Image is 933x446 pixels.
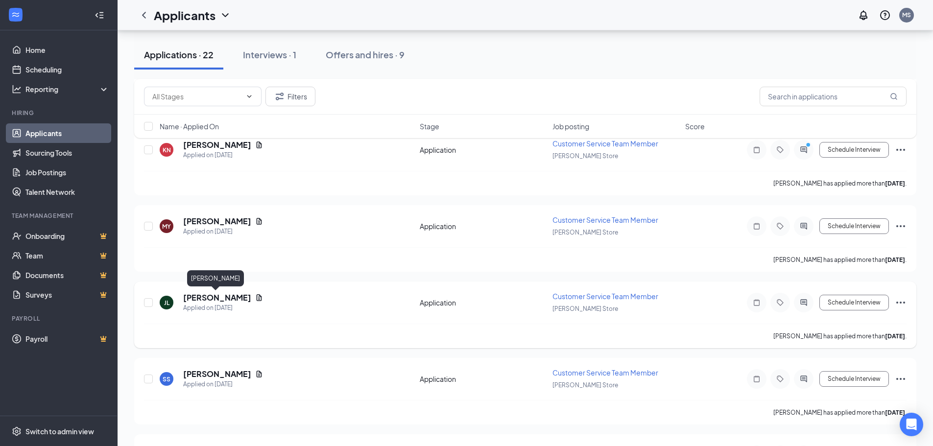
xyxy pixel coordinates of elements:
[902,11,911,19] div: MS
[420,121,439,131] span: Stage
[11,10,21,20] svg: WorkstreamLogo
[798,222,810,230] svg: ActiveChat
[12,211,107,220] div: Team Management
[25,226,109,246] a: OnboardingCrown
[152,91,241,102] input: All Stages
[12,314,107,323] div: Payroll
[187,270,244,286] div: [PERSON_NAME]
[819,295,889,310] button: Schedule Interview
[183,379,263,389] div: Applied on [DATE]
[895,220,907,232] svg: Ellipses
[183,150,263,160] div: Applied on [DATE]
[219,9,231,21] svg: ChevronDown
[274,91,286,102] svg: Filter
[552,152,618,160] span: [PERSON_NAME] Store
[160,121,219,131] span: Name · Applied On
[25,329,109,349] a: PayrollCrown
[12,109,107,117] div: Hiring
[162,222,171,231] div: MY
[255,294,263,302] svg: Document
[773,332,907,340] p: [PERSON_NAME] has applied more than .
[25,163,109,182] a: Job Postings
[255,370,263,378] svg: Document
[144,48,214,61] div: Applications · 22
[164,299,169,307] div: JL
[25,143,109,163] a: Sourcing Tools
[12,84,22,94] svg: Analysis
[798,146,810,154] svg: ActiveChat
[25,426,94,436] div: Switch to admin view
[885,332,905,340] b: [DATE]
[751,222,763,230] svg: Note
[895,144,907,156] svg: Ellipses
[25,265,109,285] a: DocumentsCrown
[552,305,618,312] span: [PERSON_NAME] Store
[773,179,907,188] p: [PERSON_NAME] has applied more than .
[183,227,263,236] div: Applied on [DATE]
[774,375,786,383] svg: Tag
[885,180,905,187] b: [DATE]
[245,93,253,100] svg: ChevronDown
[552,215,658,224] span: Customer Service Team Member
[25,40,109,60] a: Home
[25,60,109,79] a: Scheduling
[685,121,705,131] span: Score
[420,298,547,307] div: Application
[890,93,898,100] svg: MagnifyingGlass
[552,292,658,301] span: Customer Service Team Member
[25,123,109,143] a: Applicants
[751,299,763,306] svg: Note
[183,303,263,313] div: Applied on [DATE]
[552,381,618,389] span: [PERSON_NAME] Store
[420,374,547,384] div: Application
[774,222,786,230] svg: Tag
[183,292,251,303] h5: [PERSON_NAME]
[25,246,109,265] a: TeamCrown
[138,9,150,21] svg: ChevronLeft
[154,7,215,23] h1: Applicants
[798,375,810,383] svg: ActiveChat
[95,10,104,20] svg: Collapse
[25,285,109,305] a: SurveysCrown
[879,9,891,21] svg: QuestionInfo
[774,146,786,154] svg: Tag
[552,121,589,131] span: Job posting
[326,48,405,61] div: Offers and hires · 9
[819,218,889,234] button: Schedule Interview
[751,375,763,383] svg: Note
[163,375,170,383] div: SS
[243,48,296,61] div: Interviews · 1
[12,426,22,436] svg: Settings
[163,146,171,154] div: KN
[798,299,810,306] svg: ActiveChat
[25,182,109,202] a: Talent Network
[420,145,547,155] div: Application
[895,297,907,308] svg: Ellipses
[552,229,618,236] span: [PERSON_NAME] Store
[760,87,907,106] input: Search in applications
[900,413,923,436] div: Open Intercom Messenger
[819,142,889,158] button: Schedule Interview
[751,146,763,154] svg: Note
[552,368,658,377] span: Customer Service Team Member
[183,216,251,227] h5: [PERSON_NAME]
[255,217,263,225] svg: Document
[819,371,889,387] button: Schedule Interview
[885,256,905,263] b: [DATE]
[895,373,907,385] svg: Ellipses
[858,9,869,21] svg: Notifications
[773,408,907,417] p: [PERSON_NAME] has applied more than .
[265,87,315,106] button: Filter Filters
[774,299,786,306] svg: Tag
[773,256,907,264] p: [PERSON_NAME] has applied more than .
[420,221,547,231] div: Application
[25,84,110,94] div: Reporting
[885,409,905,416] b: [DATE]
[183,369,251,379] h5: [PERSON_NAME]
